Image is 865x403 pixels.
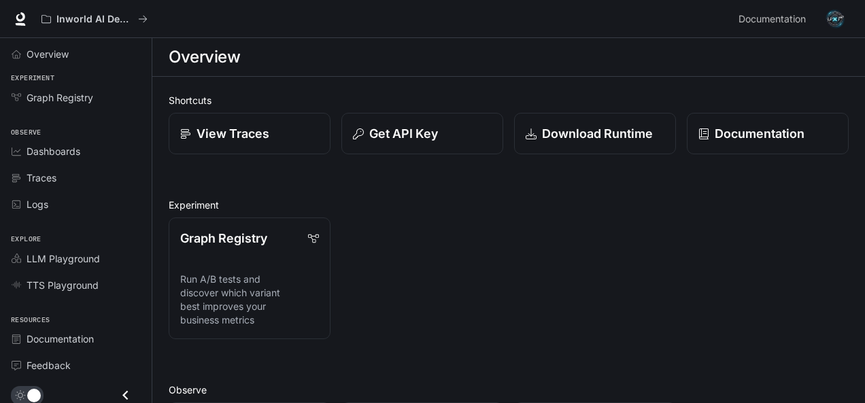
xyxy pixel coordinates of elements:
[56,14,133,25] p: Inworld AI Demos
[197,124,269,143] p: View Traces
[733,5,816,33] a: Documentation
[27,278,99,292] span: TTS Playground
[5,273,146,297] a: TTS Playground
[514,113,676,154] a: Download Runtime
[5,166,146,190] a: Traces
[27,90,93,105] span: Graph Registry
[5,42,146,66] a: Overview
[715,124,804,143] p: Documentation
[27,197,48,211] span: Logs
[821,5,849,33] button: User avatar
[5,247,146,270] a: LLM Playground
[5,86,146,109] a: Graph Registry
[687,113,849,154] a: Documentation
[169,93,849,107] h2: Shortcuts
[739,11,806,28] span: Documentation
[169,43,240,71] h1: Overview
[169,198,849,212] h2: Experiment
[826,10,845,29] img: User avatar
[5,353,146,377] a: Feedback
[169,217,330,339] a: Graph RegistryRun A/B tests and discover which variant best improves your business metrics
[5,139,146,163] a: Dashboards
[27,387,41,402] span: Dark mode toggle
[27,358,71,372] span: Feedback
[169,383,849,397] h2: Observe
[369,124,438,143] p: Get API Key
[27,251,100,266] span: LLM Playground
[169,113,330,154] a: View Traces
[35,5,154,33] button: All workspaces
[27,47,69,61] span: Overview
[5,192,146,216] a: Logs
[180,229,267,247] p: Graph Registry
[27,144,80,158] span: Dashboards
[27,332,94,346] span: Documentation
[180,273,319,327] p: Run A/B tests and discover which variant best improves your business metrics
[27,171,56,185] span: Traces
[341,113,503,154] button: Get API Key
[5,327,146,351] a: Documentation
[542,124,653,143] p: Download Runtime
